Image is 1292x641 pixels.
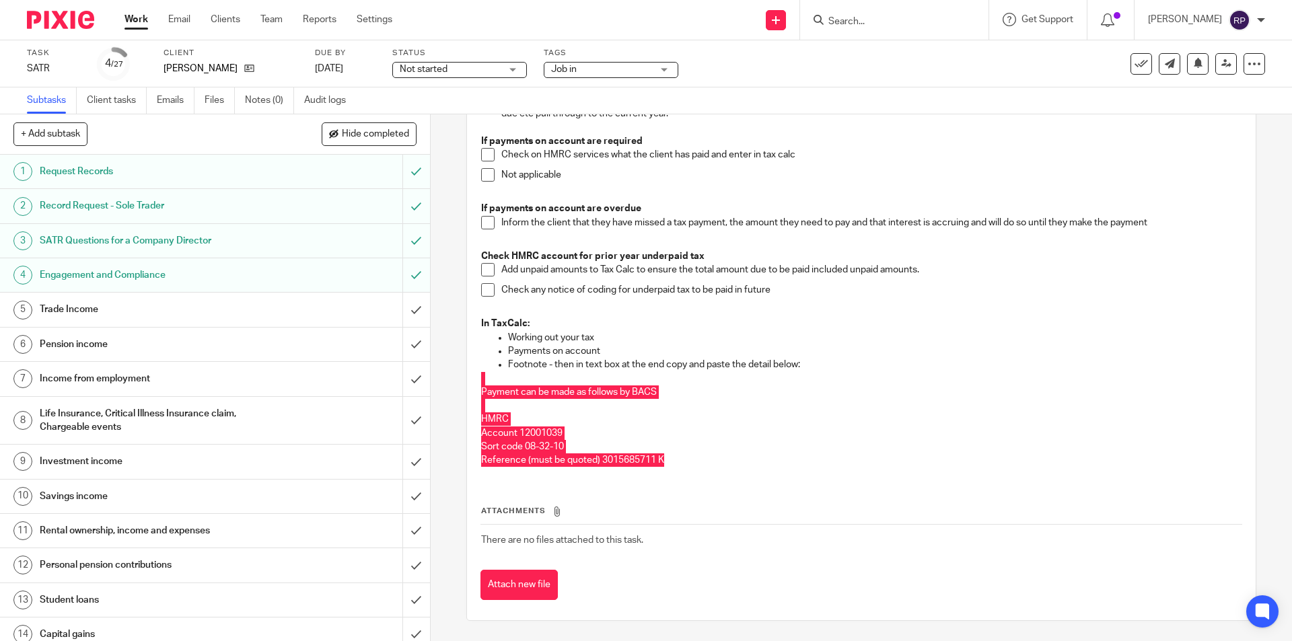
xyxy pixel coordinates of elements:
[481,535,643,545] span: There are no files attached to this task.
[40,265,273,285] h1: Engagement and Compliance
[40,451,273,472] h1: Investment income
[501,283,1241,297] p: Check any notice of coding for underpaid tax to be paid in future
[40,299,273,319] h1: Trade Income
[13,335,32,354] div: 6
[13,452,32,471] div: 9
[13,162,32,181] div: 1
[481,412,1241,426] p: HMRC
[303,13,336,26] a: Reports
[481,137,643,146] strong: If payments on account are required
[481,204,641,213] strong: If payments on account are overdue
[111,61,123,68] small: /27
[168,13,190,26] a: Email
[13,591,32,609] div: 13
[481,252,705,261] strong: Check HMRC account for prior year underpaid tax
[40,231,273,251] h1: SATR Questions for a Company Director
[481,507,546,515] span: Attachments
[40,404,273,438] h1: Life Insurance, Critical Illness Insurance claim, Chargeable events
[392,48,527,59] label: Status
[13,266,32,285] div: 4
[481,385,1241,399] p: Payment can be made as follows by BACS
[481,440,1241,453] p: Sort code 08-32-10
[105,56,123,71] div: 4
[13,369,32,388] div: 7
[205,87,235,114] a: Files
[13,521,32,540] div: 11
[1229,9,1250,31] img: svg%3E
[40,369,273,389] h1: Income from employment
[124,13,148,26] a: Work
[544,48,678,59] label: Tags
[164,62,238,75] p: [PERSON_NAME]
[827,16,948,28] input: Search
[400,65,447,74] span: Not started
[40,590,273,610] h1: Student loans
[508,344,1241,358] p: Payments on account
[508,358,1241,371] p: Footnote - then in text box at the end copy and paste the detail below:
[40,196,273,216] h1: Record Request - Sole Trader
[501,216,1241,229] p: Inform the client that they have missed a tax payment, the amount they need to pay and that inter...
[1148,13,1222,26] p: [PERSON_NAME]
[13,556,32,574] div: 12
[13,231,32,250] div: 3
[211,13,240,26] a: Clients
[315,64,343,73] span: [DATE]
[27,87,77,114] a: Subtasks
[551,65,577,74] span: Job in
[40,521,273,541] h1: Rental ownership, income and expenses
[260,13,283,26] a: Team
[481,453,1241,467] p: Reference (must be quoted) 3015685711 K
[164,48,298,59] label: Client
[322,122,417,145] button: Hide completed
[342,129,409,140] span: Hide completed
[304,87,356,114] a: Audit logs
[157,87,194,114] a: Emails
[481,319,530,328] strong: In TaxCalc:
[501,148,1241,161] p: Check on HMRC services what the client has paid and enter in tax calc
[40,334,273,354] h1: Pension income
[27,62,81,75] div: SATR
[480,570,558,600] button: Attach new file
[13,411,32,430] div: 8
[40,555,273,575] h1: Personal pension contributions
[27,48,81,59] label: Task
[13,487,32,506] div: 10
[13,122,87,145] button: + Add subtask
[40,486,273,506] h1: Savings income
[13,301,32,319] div: 5
[315,48,375,59] label: Due by
[13,197,32,216] div: 2
[508,331,1241,344] p: Working out your tax
[501,168,1241,182] p: Not applicable
[357,13,392,26] a: Settings
[501,263,1241,276] p: Add unpaid amounts to Tax Calc to ensure the total amount due to be paid included unpaid amounts.
[40,161,273,182] h1: Request Records
[481,426,1241,440] p: Account 12001039
[27,11,94,29] img: Pixie
[87,87,147,114] a: Client tasks
[1021,15,1073,24] span: Get Support
[245,87,294,114] a: Notes (0)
